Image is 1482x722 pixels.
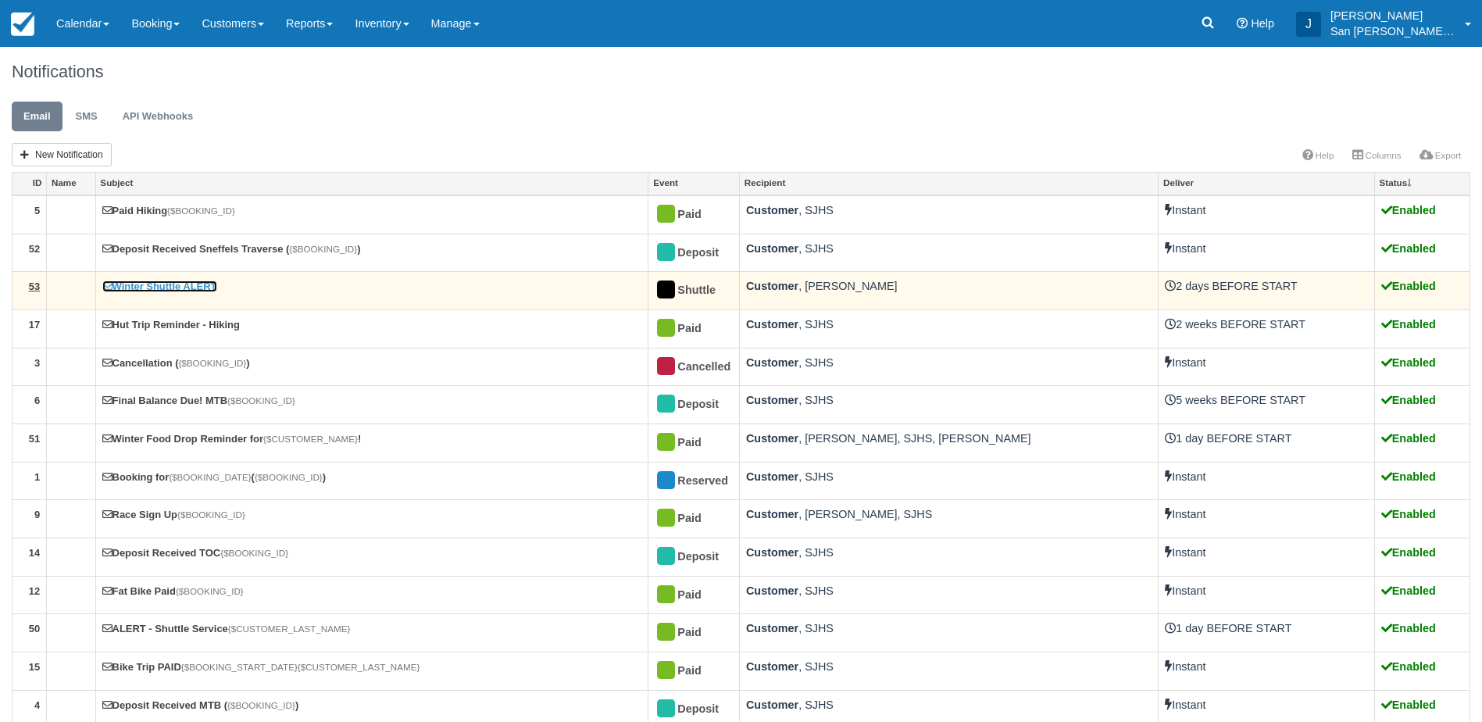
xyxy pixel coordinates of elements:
[739,195,1158,234] td: , SJHS
[739,652,1158,691] td: , SJHS
[739,348,1158,386] td: , SJHS
[1251,17,1274,30] span: Help
[1293,145,1343,166] a: Help
[1159,309,1375,348] td: 2 weeks BEFORE START
[181,662,298,672] strong: {$BOOKING_START_DATE}
[655,202,719,227] div: Paid
[96,173,648,195] a: Subject
[1381,242,1436,255] strong: Enabled
[1330,8,1455,23] p: [PERSON_NAME]
[739,538,1158,577] td: , SJHS
[1159,272,1375,310] td: 2 days BEFORE START
[1159,538,1375,577] td: Instant
[739,272,1158,310] td: , [PERSON_NAME]
[47,173,95,195] a: Name
[102,471,327,483] a: Booking for{$BOOKING_DATE}({$BOOKING_ID})
[102,661,420,673] a: Bike Trip PAID{$BOOKING_START_DATE}{$CUSTOMER_LAST_NAME}
[102,509,245,520] a: Race Sign Up{$BOOKING_ID}
[29,547,40,559] a: 14
[655,583,719,608] div: Paid
[655,469,719,494] div: Reserved
[1381,356,1436,369] strong: Enabled
[1381,432,1436,445] strong: Enabled
[648,173,739,195] a: Event
[102,357,250,369] a: Cancellation ({$BOOKING_ID})
[29,623,40,634] a: 50
[1330,23,1455,39] p: San [PERSON_NAME] Hut Systems
[1159,424,1375,462] td: 1 day BEFORE START
[1381,318,1436,331] strong: Enabled
[228,624,351,634] strong: {$CUSTOMER_LAST_NAME}
[746,242,798,255] strong: Customer
[167,206,235,216] strong: {$BOOKING_ID}
[1237,18,1248,29] i: Help
[746,356,798,369] strong: Customer
[746,584,798,597] strong: Customer
[1159,173,1374,195] a: Deliver
[102,281,217,292] a: Winter Shuttle ALERT
[102,623,351,634] a: ALERT - Shuttle Service{$CUSTOMER_LAST_NAME}
[746,280,798,292] strong: Customer
[34,699,40,711] a: 4
[739,462,1158,500] td: , SJHS
[1381,584,1436,597] strong: Enabled
[655,392,719,417] div: Deposit
[102,433,362,445] a: Winter Food Drop Reminder for{$CUSTOMER_NAME}!
[102,395,295,406] a: Final Balance Due! MTB{$BOOKING_ID}
[746,318,798,331] strong: Customer
[1410,145,1470,166] a: Export
[739,424,1158,462] td: , [PERSON_NAME], SJHS, [PERSON_NAME]
[255,472,323,482] strong: {$BOOKING_ID}
[739,309,1158,348] td: , SJHS
[655,355,719,380] div: Cancelled
[29,661,40,673] a: 15
[746,660,798,673] strong: Customer
[1381,546,1436,559] strong: Enabled
[102,547,289,559] a: Deposit Received TOC{$BOOKING_ID}
[655,697,719,722] div: Deposit
[1159,234,1375,272] td: Instant
[655,620,719,645] div: Paid
[739,234,1158,272] td: , SJHS
[12,143,112,166] a: New Notification
[746,699,798,711] strong: Customer
[11,13,34,36] img: checkfront-main-nav-mini-logo.png
[34,395,40,406] a: 6
[34,205,40,216] a: 5
[739,614,1158,652] td: , SJHS
[1159,462,1375,500] td: Instant
[102,205,235,216] a: Paid Hiking{$BOOKING_ID}
[746,508,798,520] strong: Customer
[227,700,295,710] strong: {$BOOKING_ID}
[298,662,420,672] strong: {$CUSTOMER_LAST_NAME}
[12,63,1470,81] h1: Notifications
[177,509,245,520] strong: {$BOOKING_ID}
[1381,699,1436,711] strong: Enabled
[1296,12,1321,37] div: J
[1159,348,1375,386] td: Instant
[34,509,40,520] a: 9
[64,102,109,132] a: SMS
[227,395,295,406] strong: {$BOOKING_ID}
[1381,622,1436,634] strong: Enabled
[740,173,1158,195] a: Recipient
[12,173,46,195] a: ID
[746,204,798,216] strong: Customer
[746,470,798,483] strong: Customer
[1293,145,1470,169] ul: More
[1159,386,1375,424] td: 5 weeks BEFORE START
[169,472,251,482] strong: {$BOOKING_DATE}
[746,622,798,634] strong: Customer
[739,386,1158,424] td: , SJHS
[1381,280,1436,292] strong: Enabled
[29,319,40,331] a: 17
[655,241,719,266] div: Deposit
[102,585,244,597] a: Fat Bike Paid{$BOOKING_ID}
[1159,614,1375,652] td: 1 day BEFORE START
[1159,500,1375,538] td: Instant
[29,585,40,597] a: 12
[739,500,1158,538] td: , [PERSON_NAME], SJHS
[655,659,719,684] div: Paid
[29,243,40,255] a: 52
[176,586,244,596] strong: {$BOOKING_ID}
